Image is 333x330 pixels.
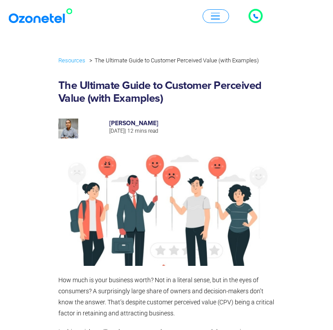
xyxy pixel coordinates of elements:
[58,80,275,105] h1: The Ultimate Guide to Customer Perceived Value (with Examples)
[109,120,268,127] h6: [PERSON_NAME]
[58,119,78,138] img: prashanth-kancherla_avatar-200x200.jpeg
[87,55,259,66] li: The Ultimate Guide to Customer Perceived Value (with Examples)
[135,128,158,134] span: mins read
[109,127,268,136] p: |
[109,128,125,134] span: [DATE]
[58,55,85,65] a: Resources
[127,128,134,134] span: 12
[58,276,274,317] span: How much is your business worth? Not in a literal sense, but in the eyes of consumers? A surprisi...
